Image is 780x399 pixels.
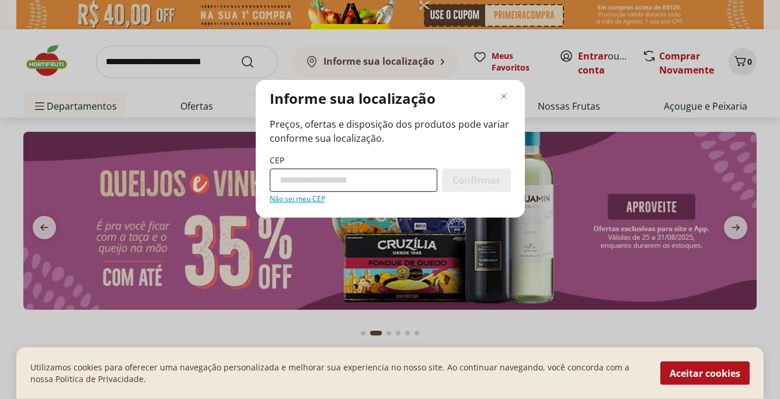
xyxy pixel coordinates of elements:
[30,362,646,385] p: Utilizamos cookies para oferecer uma navegação personalizada e melhorar sua experiencia no nosso ...
[497,89,511,103] button: Fechar modal de regionalização
[442,169,511,192] button: Confirmar
[256,80,525,218] div: Modal de regionalização
[452,176,500,185] span: Confirmar
[270,155,284,166] label: CEP
[270,117,511,145] span: Preços, ofertas e disposição dos produtos pode variar conforme sua localização.
[270,194,325,204] a: Não sei meu CEP
[270,89,436,108] p: Informe sua localização
[660,362,750,385] button: Aceitar cookies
